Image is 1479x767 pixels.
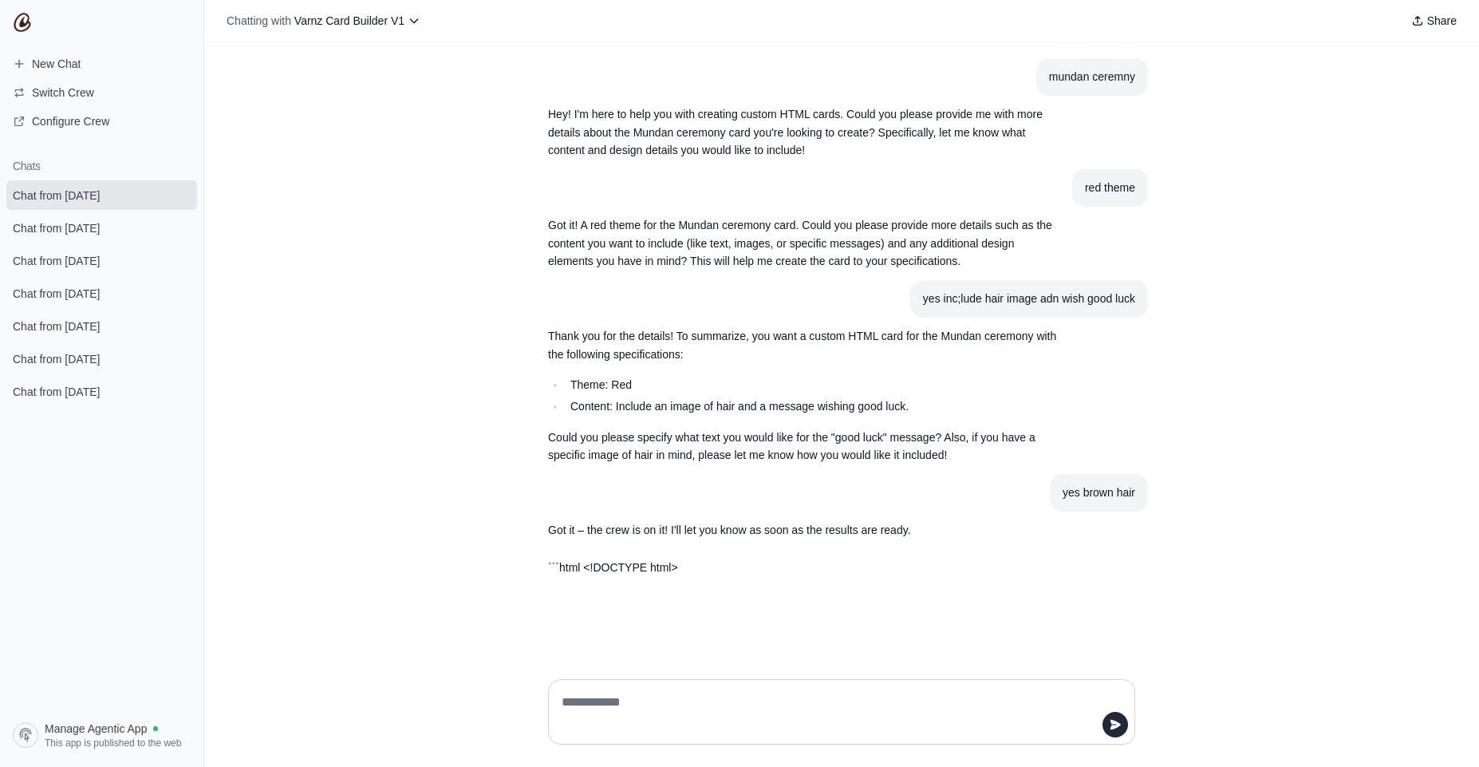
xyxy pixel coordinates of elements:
section: User message [1072,169,1148,207]
button: Switch Crew [6,80,197,105]
div: mundan ceremny [1049,68,1135,86]
section: Response [535,549,1071,587]
span: Share [1427,13,1457,29]
a: Chat from [DATE] [6,311,197,341]
p: Thank you for the details! To summarize, you want a custom HTML card for the Mundan ceremony with... [548,327,1059,364]
p: ```html <!DOCTYPE html> [548,559,1059,577]
section: User message [910,280,1148,318]
span: Chat from [DATE] [13,253,100,269]
li: Theme: Red [566,376,1059,394]
button: Chatting with Varnz Card Builder V1 [220,10,427,32]
span: Chatting with [227,13,291,29]
span: Chat from [DATE] [13,351,100,367]
span: Chat from [DATE] [13,286,100,302]
span: Chat from [DATE] [13,188,100,204]
section: Response [535,207,1071,280]
p: Hey! I'm here to help you with creating custom HTML cards. Could you please provide me with more ... [548,105,1059,160]
li: Content: Include an image of hair and a message wishing good luck. [566,397,1059,416]
a: Chat from [DATE] [6,279,197,308]
a: Chat from [DATE] [6,246,197,275]
span: Chat from [DATE] [13,384,100,400]
span: Chat from [DATE] [13,318,100,334]
section: Response [535,318,1071,474]
section: Response [535,96,1071,169]
span: Switch Crew [32,85,94,101]
section: User message [1036,58,1148,96]
a: Chat from [DATE] [6,180,197,210]
p: Got it! A red theme for the Mundan ceremony card. Could you please provide more details such as t... [548,216,1059,271]
div: yes brown hair [1063,484,1135,502]
span: Chat from [DATE] [13,220,100,236]
a: Chat from [DATE] [6,213,197,243]
a: Configure Crew [6,109,197,134]
span: This app is published to the web [45,737,181,749]
section: Response [535,512,1071,549]
a: Chat from [DATE] [6,344,197,374]
button: Share [1405,10,1463,32]
div: yes inc;lude hair image adn wish good luck [923,290,1135,308]
a: New Chat [6,51,197,77]
span: Manage Agentic App [45,721,147,737]
span: Configure Crew [32,113,109,129]
span: New Chat [32,56,81,72]
p: Got it – the crew is on it! I'll let you know as soon as the results are ready. [548,521,1059,540]
section: User message [1050,474,1148,512]
span: Varnz Card Builder V1 [294,14,404,27]
img: CrewAI Logo [13,13,32,32]
a: Manage Agentic App This app is published to the web [6,716,197,754]
a: Chat from [DATE] [6,377,197,406]
p: Could you please specify what text you would like for the "good luck" message? Also, if you have ... [548,429,1059,465]
div: red theme [1085,179,1135,197]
